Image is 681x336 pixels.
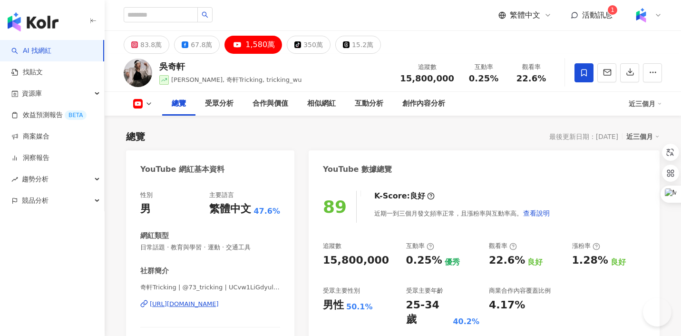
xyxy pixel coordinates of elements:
[453,316,479,327] div: 40.2%
[224,36,282,54] button: 1,580萬
[323,164,392,175] div: YouTube 數據總覽
[410,191,425,201] div: 良好
[523,204,550,223] button: 查看說明
[406,242,434,250] div: 互動率
[323,287,360,295] div: 受眾主要性別
[11,110,87,120] a: 效益預測報告BETA
[626,130,660,143] div: 近三個月
[22,168,49,190] span: 趨勢分析
[572,242,600,250] div: 漲粉率
[549,133,618,140] div: 最後更新日期：[DATE]
[513,62,549,72] div: 觀看率
[126,130,145,143] div: 總覽
[11,176,18,183] span: rise
[400,73,454,83] span: 15,800,000
[140,300,280,308] a: [URL][DOMAIN_NAME]
[209,202,251,217] div: 繁體中文
[191,38,212,51] div: 67.8萬
[11,68,43,77] a: 找貼文
[346,302,373,312] div: 50.1%
[253,98,288,109] div: 合作與價值
[335,36,381,54] button: 15.2萬
[124,59,152,87] img: KOL Avatar
[466,62,502,72] div: 互動率
[611,7,614,13] span: 1
[140,202,151,217] div: 男
[572,253,608,268] div: 1.28%
[202,11,208,18] span: search
[159,60,302,72] div: 吳奇軒
[140,231,169,241] div: 網紅類型
[172,98,186,109] div: 總覽
[406,287,443,295] div: 受眾主要年齡
[582,10,613,20] span: 活動訊息
[140,283,280,292] span: 奇軒Tricking | @73_tricking | UCvw1LiGdyulhnGksJlGWB6g
[374,191,435,201] div: K-Score :
[523,209,550,217] span: 查看說明
[150,300,219,308] div: [URL][DOMAIN_NAME]
[352,38,373,51] div: 15.2萬
[510,10,540,20] span: 繁體中文
[489,298,525,313] div: 4.17%
[140,266,169,276] div: 社群簡介
[406,298,451,327] div: 25-34 歲
[11,153,49,163] a: 洞察報告
[323,242,341,250] div: 追蹤數
[608,5,617,15] sup: 1
[632,6,650,24] img: Kolr%20app%20icon%20%281%29.png
[209,191,234,199] div: 主要語言
[629,96,662,111] div: 近三個月
[489,253,525,268] div: 22.6%
[11,132,49,141] a: 商案媒合
[174,36,220,54] button: 67.8萬
[245,38,275,51] div: 1,580萬
[8,12,58,31] img: logo
[643,298,671,326] iframe: Help Scout Beacon - Open
[22,83,42,104] span: 資源庫
[323,298,344,313] div: 男性
[323,197,347,217] div: 89
[140,191,153,199] div: 性別
[171,76,302,83] span: [PERSON_NAME], 奇軒Tricking, tricking_wu
[402,98,445,109] div: 創作內容分析
[516,74,546,83] span: 22.6%
[287,36,331,54] button: 350萬
[303,38,323,51] div: 350萬
[124,36,169,54] button: 83.8萬
[140,38,162,51] div: 83.8萬
[400,62,454,72] div: 追蹤數
[355,98,383,109] div: 互動分析
[611,257,626,267] div: 良好
[489,287,551,295] div: 商業合作內容覆蓋比例
[323,253,389,268] div: 15,800,000
[140,164,224,175] div: YouTube 網紅基本資料
[307,98,336,109] div: 相似網紅
[253,206,280,217] span: 47.6%
[406,253,442,268] div: 0.25%
[22,190,49,211] span: 競品分析
[205,98,233,109] div: 受眾分析
[140,243,280,252] span: 日常話題 · 教育與學習 · 運動 · 交通工具
[469,74,498,83] span: 0.25%
[527,257,543,267] div: 良好
[374,204,550,223] div: 近期一到三個月發文頻率正常，且漲粉率與互動率高。
[445,257,460,267] div: 優秀
[11,46,51,56] a: searchAI 找網紅
[489,242,517,250] div: 觀看率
